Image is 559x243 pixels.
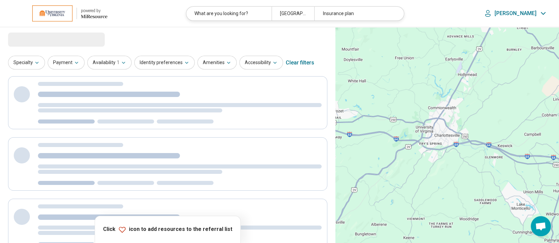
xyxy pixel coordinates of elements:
[286,55,314,71] div: Clear filters
[48,56,85,69] button: Payment
[314,7,400,20] div: Insurance plan
[531,216,551,236] a: Open chat
[197,56,237,69] button: Amenities
[32,5,73,21] img: University of Virginia
[239,56,283,69] button: Accessibility
[495,10,537,17] p: [PERSON_NAME]
[272,7,314,20] div: [GEOGRAPHIC_DATA], [GEOGRAPHIC_DATA]
[81,8,107,14] div: powered by
[186,7,272,20] div: What are you looking for?
[8,56,45,69] button: Specialty
[87,56,132,69] button: Availability1
[134,56,195,69] button: Identity preferences
[8,33,64,46] span: Loading...
[103,226,232,234] p: Click icon to add resources to the referral list
[11,5,107,21] a: University of Virginiapowered by
[117,59,120,66] span: 1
